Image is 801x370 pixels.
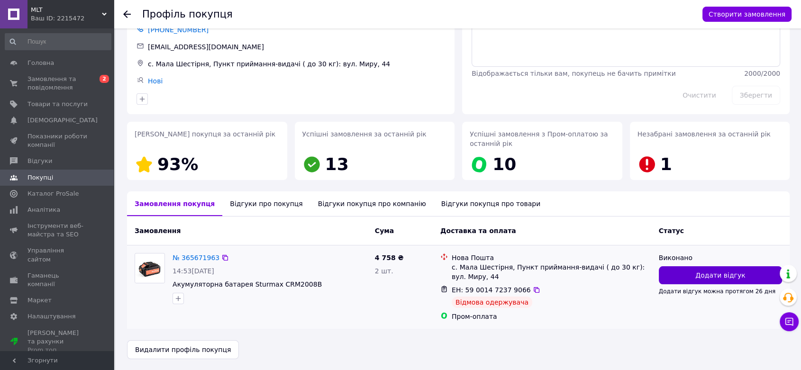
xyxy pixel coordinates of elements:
[695,271,745,280] span: Додати відгук
[744,70,780,77] span: 2000 / 2000
[659,253,782,262] div: Виконано
[173,280,322,288] a: Акумуляторна батарея Sturmax CRM2008B
[146,57,447,71] div: с. Мала Шестірня, Пункт приймання-видачі ( до 30 кг): вул. Миру, 44
[222,191,310,216] div: Відгуки про покупця
[659,266,782,284] button: Додати відгук
[27,132,88,149] span: Показники роботи компанії
[27,190,79,198] span: Каталог ProSale
[452,262,651,281] div: с. Мала Шестірня, Пункт приймання-видачі ( до 30 кг): вул. Миру, 44
[27,116,98,125] span: [DEMOGRAPHIC_DATA]
[659,288,775,295] span: Додати відгук можна протягом 26 дня
[27,296,52,305] span: Маркет
[148,77,163,85] a: Нові
[27,173,53,182] span: Покупці
[135,227,181,235] span: Замовлення
[27,271,88,289] span: Гаманець компанії
[660,154,672,174] span: 1
[173,267,214,275] span: 14:53[DATE]
[27,329,88,355] span: [PERSON_NAME] та рахунки
[452,312,651,321] div: Пром-оплата
[100,75,109,83] span: 2
[127,191,222,216] div: Замовлення покупця
[27,157,52,165] span: Відгуки
[434,191,548,216] div: Відгуки покупця про товари
[27,206,60,214] span: Аналітика
[375,227,394,235] span: Cума
[375,267,393,275] span: 2 шт.
[375,254,404,262] span: 4 758 ₴
[135,253,165,283] a: Фото товару
[27,59,54,67] span: Головна
[142,9,233,20] h1: Профіль покупця
[135,254,164,283] img: Фото товару
[148,43,264,51] span: [EMAIL_ADDRESS][DOMAIN_NAME]
[637,130,771,138] span: Незабрані замовлення за останній рік
[173,254,219,262] a: № 365671963
[5,33,111,50] input: Пошук
[325,154,349,174] span: 13
[440,227,516,235] span: Доставка та оплата
[702,7,792,22] button: Створити замовлення
[148,26,209,34] span: [PHONE_NUMBER]
[27,222,88,239] span: Інструменти веб-майстра та SEO
[452,253,651,262] div: Нова Пошта
[31,6,102,14] span: MLT
[27,246,88,263] span: Управління сайтом
[123,9,131,19] div: Повернутися назад
[492,154,516,174] span: 10
[310,191,434,216] div: Відгуки покупця про компанію
[157,154,198,174] span: 93%
[127,340,239,359] button: Видалити профіль покупця
[452,297,532,308] div: Відмова одержувача
[470,130,608,147] span: Успішні замовлення з Пром-оплатою за останній рік
[780,312,799,331] button: Чат з покупцем
[302,130,427,138] span: Успішні замовлення за останній рік
[27,312,76,321] span: Налаштування
[31,14,114,23] div: Ваш ID: 2215472
[659,227,684,235] span: Статус
[472,70,676,77] span: Відображається тільки вам, покупець не бачить примітки
[27,75,88,92] span: Замовлення та повідомлення
[135,130,275,138] span: [PERSON_NAME] покупця за останній рік
[452,286,531,294] span: ЕН: 59 0014 7237 9066
[27,346,88,354] div: Prom топ
[27,100,88,108] span: Товари та послуги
